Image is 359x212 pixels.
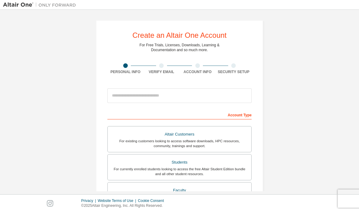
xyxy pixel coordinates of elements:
div: Cookie Consent [138,198,167,203]
img: Altair One [3,2,79,8]
div: Verify Email [144,69,180,74]
div: Account Info [179,69,216,74]
div: Faculty [111,186,248,195]
div: Personal Info [107,69,144,74]
p: © 2025 Altair Engineering, Inc. All Rights Reserved. [81,203,168,208]
div: Students [111,158,248,167]
div: Account Type [107,110,252,119]
div: Create an Altair One Account [132,32,227,39]
div: Privacy [81,198,98,203]
div: Altair Customers [111,130,248,139]
div: Website Terms of Use [98,198,138,203]
div: For currently enrolled students looking to access the free Altair Student Edition bundle and all ... [111,167,248,176]
img: instagram.svg [47,200,53,207]
div: For existing customers looking to access software downloads, HPC resources, community, trainings ... [111,139,248,148]
div: For Free Trials, Licenses, Downloads, Learning & Documentation and so much more. [140,43,220,52]
div: Security Setup [216,69,252,74]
